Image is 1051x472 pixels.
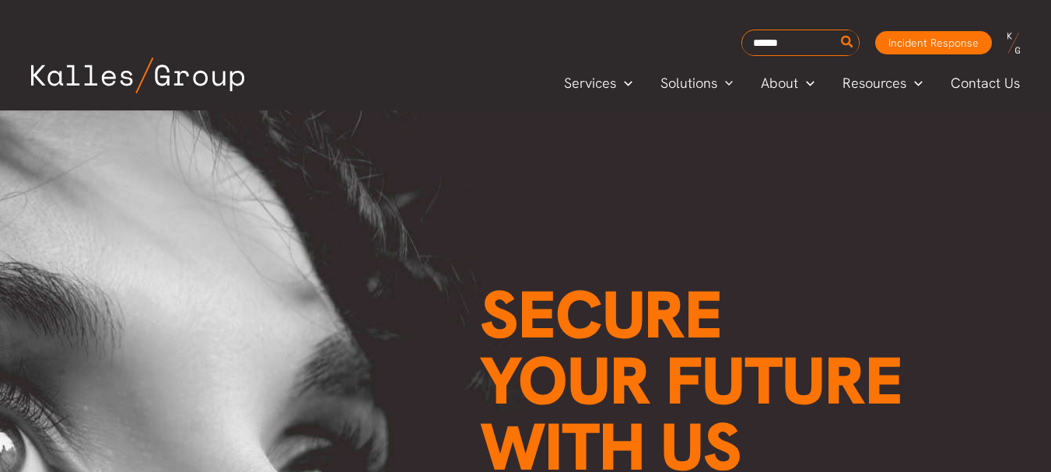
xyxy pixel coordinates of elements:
span: About [761,72,798,95]
img: Kalles Group [31,58,244,93]
a: ServicesMenu Toggle [550,72,646,95]
span: Contact Us [951,72,1020,95]
span: Menu Toggle [717,72,734,95]
a: AboutMenu Toggle [747,72,829,95]
a: Contact Us [937,72,1035,95]
span: Menu Toggle [798,72,815,95]
span: Menu Toggle [616,72,632,95]
span: Solutions [660,72,717,95]
a: SolutionsMenu Toggle [646,72,748,95]
a: Incident Response [875,31,992,54]
a: ResourcesMenu Toggle [829,72,937,95]
span: Resources [843,72,906,95]
span: Services [564,72,616,95]
nav: Primary Site Navigation [550,70,1035,96]
span: Menu Toggle [906,72,923,95]
button: Search [838,30,857,55]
